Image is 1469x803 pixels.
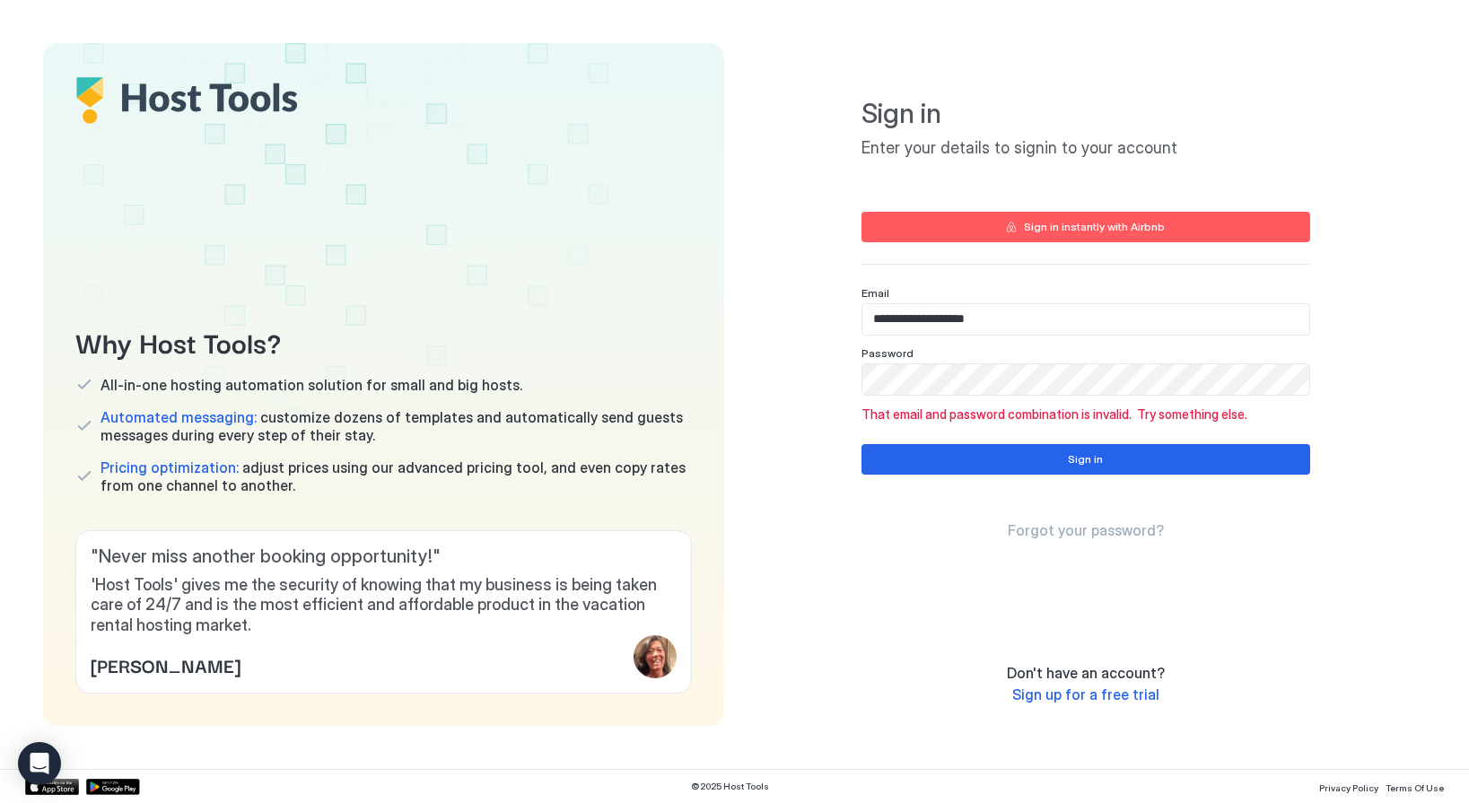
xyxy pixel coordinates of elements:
span: Password [861,346,914,360]
a: App Store [25,779,79,795]
span: Sign in [861,97,1310,131]
input: Input Field [862,304,1309,335]
a: Google Play Store [86,779,140,795]
span: customize dozens of templates and automatically send guests messages during every step of their s... [101,408,692,444]
button: Sign in instantly with Airbnb [861,212,1310,242]
span: Terms Of Use [1386,782,1444,793]
div: Sign in [1068,451,1103,467]
span: All-in-one hosting automation solution for small and big hosts. [101,376,522,394]
a: Terms Of Use [1386,777,1444,796]
a: Sign up for a free trial [1012,685,1159,704]
span: 'Host Tools' gives me the security of knowing that my business is being taken care of 24/7 and is... [91,575,677,636]
span: Why Host Tools? [75,321,692,362]
span: Enter your details to signin to your account [861,138,1310,159]
span: adjust prices using our advanced pricing tool, and even copy rates from one channel to another. [101,458,692,494]
div: profile [634,635,677,678]
span: That email and password combination is invalid. Try something else. [861,406,1310,423]
span: Automated messaging: [101,408,257,426]
span: Email [861,286,889,300]
span: © 2025 Host Tools [691,781,769,792]
span: Pricing optimization: [101,458,239,476]
span: " Never miss another booking opportunity! " [91,546,677,568]
span: Don't have an account? [1007,664,1165,682]
a: Forgot your password? [1008,521,1164,540]
span: [PERSON_NAME] [91,651,240,678]
input: Input Field [862,364,1309,395]
a: Privacy Policy [1319,777,1378,796]
span: Forgot your password? [1008,521,1164,539]
div: Sign in instantly with Airbnb [1024,219,1165,235]
button: Sign in [861,444,1310,475]
span: Privacy Policy [1319,782,1378,793]
div: Open Intercom Messenger [18,742,61,785]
